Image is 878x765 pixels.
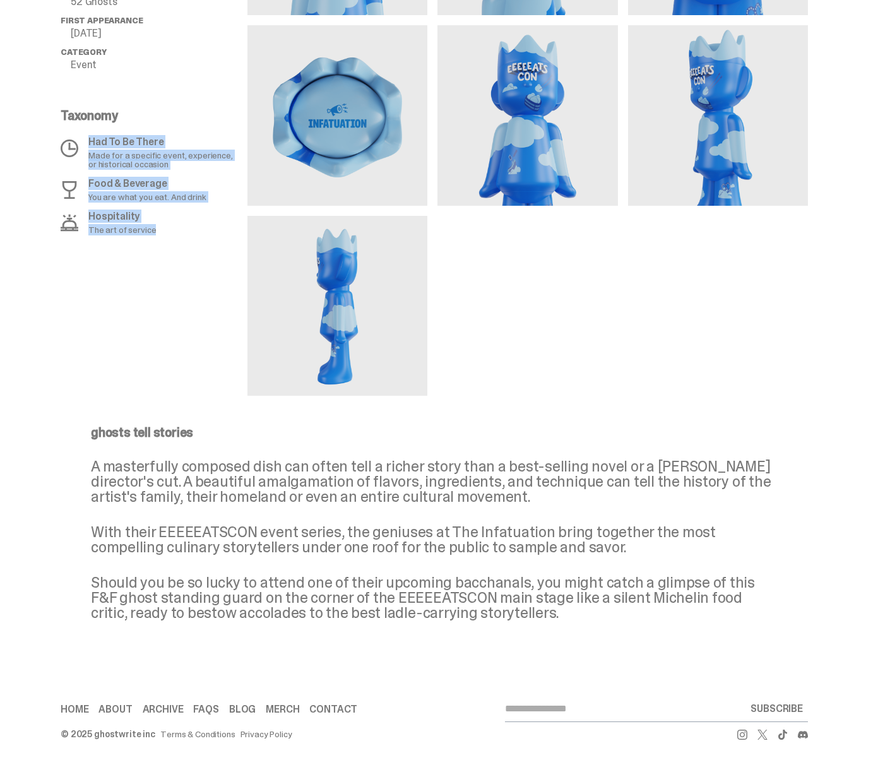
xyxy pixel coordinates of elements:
[61,109,240,122] p: Taxonomy
[91,575,778,620] p: Should you be so lucky to attend one of their upcoming bacchanals, you might catch a glimpse of t...
[88,137,240,147] p: Had To Be There
[88,211,156,222] p: Hospitality
[88,193,206,201] p: You are what you eat. And drink
[437,25,617,205] img: media gallery image
[61,15,143,26] span: First Appearance
[71,60,247,70] p: Event
[240,730,292,738] a: Privacy Policy
[91,459,778,504] p: A masterfully composed dish can often tell a richer story than a best-selling novel or a [PERSON_...
[193,704,218,715] a: FAQs
[160,730,235,738] a: Terms & Conditions
[91,426,778,439] p: ghosts tell stories
[309,704,357,715] a: Contact
[88,151,240,169] p: Made for a specific event, experience, or historical occasion
[61,730,155,738] div: © 2025 ghostwrite inc
[88,225,156,234] p: The art of service
[247,216,427,396] img: media gallery image
[628,25,808,205] img: media gallery image
[247,25,427,205] img: media gallery image
[98,704,132,715] a: About
[143,704,184,715] a: Archive
[61,47,107,57] span: Category
[71,28,247,39] p: [DATE]
[91,525,778,555] p: With their EEEEEATSCON event series, the geniuses at The Infatuation bring together the most comp...
[88,179,206,189] p: Food & Beverage
[229,704,256,715] a: Blog
[61,704,88,715] a: Home
[266,704,299,715] a: Merch
[745,696,808,721] button: SUBSCRIBE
